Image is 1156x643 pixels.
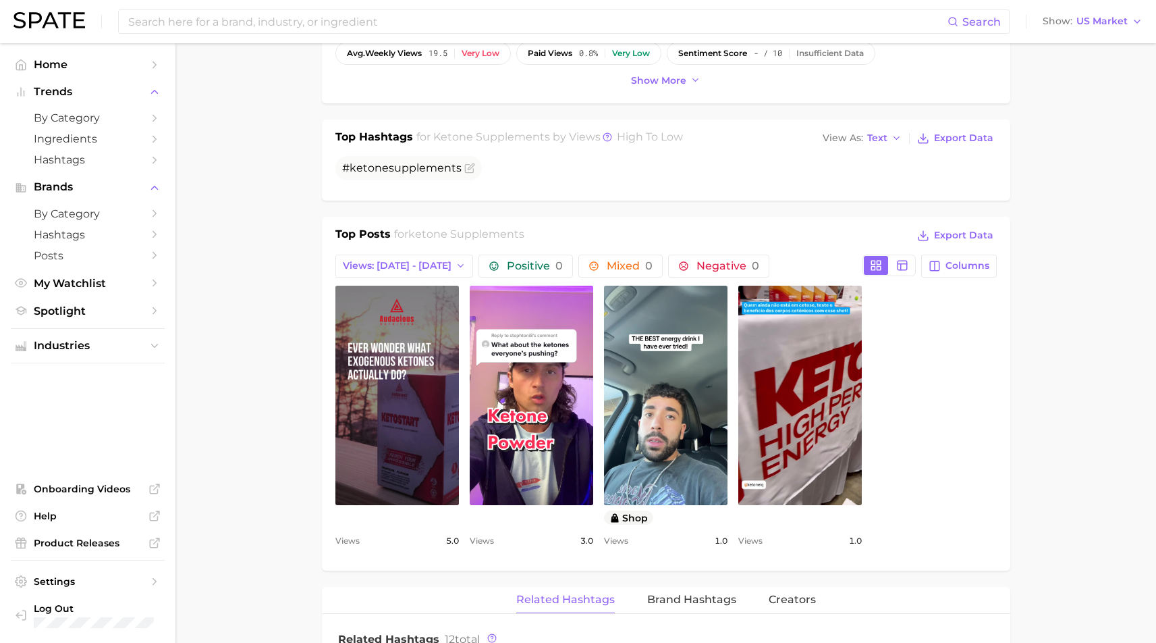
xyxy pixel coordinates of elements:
[607,261,653,272] span: Mixed
[516,594,615,606] span: Related Hashtags
[34,228,142,241] span: Hashtags
[849,533,862,549] span: 1.0
[13,12,85,28] img: SPATE
[647,594,736,606] span: Brand Hashtags
[914,226,996,245] button: Export Data
[516,42,661,65] button: paid views0.8%Very low
[1076,18,1128,25] span: US Market
[335,42,511,65] button: avg.weekly views19.5Very low
[934,230,993,241] span: Export Data
[604,511,654,525] button: shop
[342,161,462,174] span: #
[446,533,459,549] span: 5.0
[34,340,142,352] span: Industries
[962,16,1001,28] span: Search
[823,134,863,142] span: View As
[507,261,563,272] span: Positive
[394,226,524,247] h2: for
[34,86,142,98] span: Trends
[347,49,422,58] span: weekly views
[34,181,142,193] span: Brands
[738,533,763,549] span: Views
[34,249,142,262] span: Posts
[335,533,360,549] span: Views
[350,161,389,174] span: ketone
[34,153,142,166] span: Hashtags
[34,537,142,549] span: Product Releases
[34,132,142,145] span: Ingredients
[11,245,165,266] a: Posts
[628,72,705,90] button: Show more
[696,261,759,272] span: Negative
[34,58,142,71] span: Home
[34,483,142,495] span: Onboarding Videos
[34,575,142,588] span: Settings
[11,533,165,553] a: Product Releases
[389,161,462,174] span: supplements
[11,82,165,102] button: Trends
[416,129,683,148] h2: for by Views
[11,479,165,499] a: Onboarding Videos
[11,301,165,321] a: Spotlight
[335,226,391,247] h1: Top Posts
[462,49,499,58] div: Very low
[34,602,184,615] span: Log Out
[819,130,906,147] button: View AsText
[34,277,142,290] span: My Watchlist
[408,228,524,240] span: ketone supplements
[667,42,875,65] button: sentiment score- / 10Insufficient Data
[645,259,653,272] span: 0
[343,260,451,272] span: Views: [DATE] - [DATE]
[579,49,598,58] span: 0.8%
[715,533,727,549] span: 1.0
[1043,18,1072,25] span: Show
[34,207,142,220] span: by Category
[11,506,165,526] a: Help
[914,129,996,148] button: Export Data
[429,49,447,58] span: 19.5
[347,48,365,58] abbr: average
[678,49,747,58] span: sentiment score
[11,203,165,224] a: by Category
[127,10,947,33] input: Search here for a brand, industry, or ingredient
[580,533,593,549] span: 3.0
[34,305,142,317] span: Spotlight
[604,533,628,549] span: Views
[34,111,142,124] span: by Category
[335,255,474,278] button: Views: [DATE] - [DATE]
[555,259,563,272] span: 0
[867,134,887,142] span: Text
[11,571,165,592] a: Settings
[11,107,165,128] a: by Category
[921,255,996,278] button: Columns
[1039,13,1146,30] button: ShowUS Market
[612,49,650,58] div: Very low
[11,177,165,197] button: Brands
[11,336,165,356] button: Industries
[11,598,165,632] a: Log out. Currently logged in with e-mail marcela.bucklin@kendobrands.com.
[945,260,989,272] span: Columns
[631,75,686,86] span: Show more
[470,533,494,549] span: Views
[528,49,572,58] span: paid views
[769,594,816,606] span: Creators
[934,132,993,144] span: Export Data
[335,129,413,148] h1: Top Hashtags
[11,149,165,170] a: Hashtags
[433,130,550,143] span: ketone supplements
[11,224,165,245] a: Hashtags
[11,273,165,294] a: My Watchlist
[617,130,683,143] span: high to low
[11,128,165,149] a: Ingredients
[796,49,864,58] div: Insufficient Data
[752,259,759,272] span: 0
[11,54,165,75] a: Home
[34,510,142,522] span: Help
[754,49,782,58] span: - / 10
[464,163,475,174] button: Flag as miscategorized or irrelevant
